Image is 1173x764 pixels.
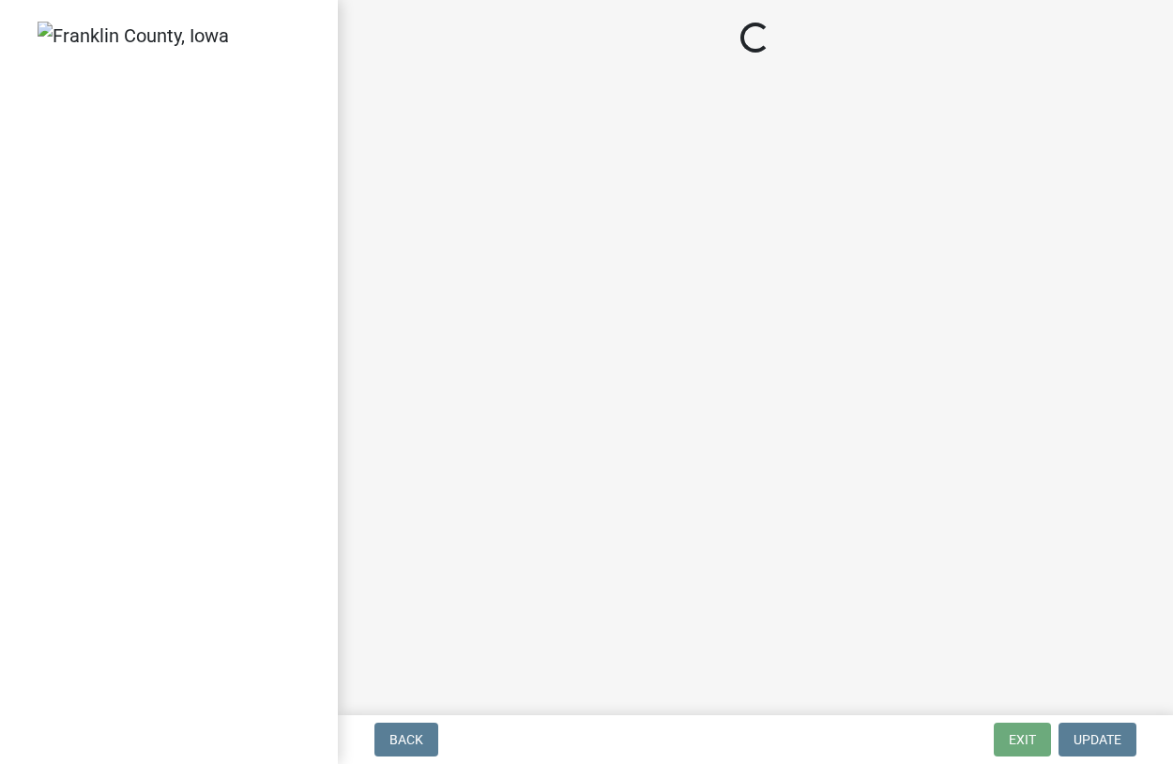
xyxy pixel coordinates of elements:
[389,732,423,747] span: Back
[1059,723,1136,756] button: Update
[374,723,438,756] button: Back
[1074,732,1121,747] span: Update
[994,723,1051,756] button: Exit
[38,22,229,50] img: Franklin County, Iowa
